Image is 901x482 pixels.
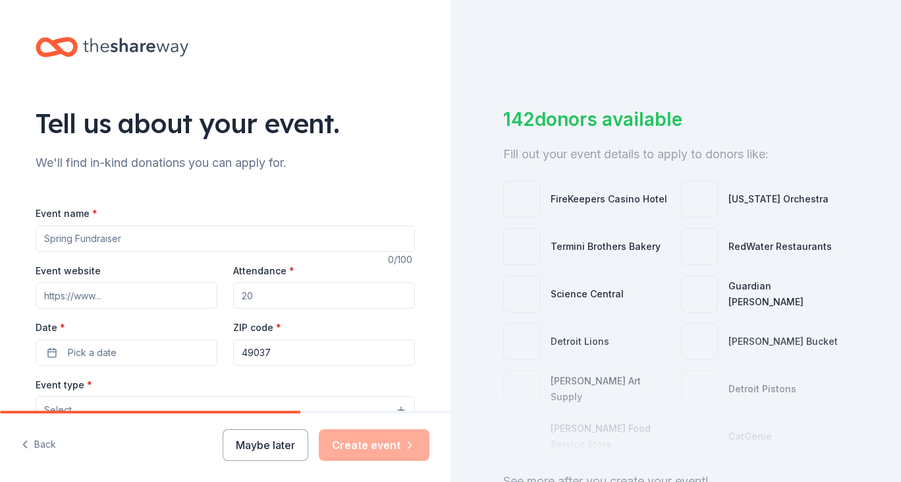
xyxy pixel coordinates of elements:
[36,105,415,142] div: Tell us about your event.
[682,229,717,264] img: photo for RedWater Restaurants
[36,152,415,173] div: We'll find in-kind donations you can apply for.
[728,278,848,310] div: Guardian [PERSON_NAME]
[682,181,717,217] img: photo for Minnesota Orchestra
[551,286,624,302] div: Science Central
[36,396,415,424] button: Select
[504,181,539,217] img: photo for FireKeepers Casino Hotel
[504,276,539,312] img: photo for Science Central
[233,282,415,309] input: 20
[36,226,415,252] input: Spring Fundraiser
[503,144,848,165] div: Fill out your event details to apply to donors like:
[551,239,661,255] div: Termini Brothers Bakery
[503,105,848,133] div: 142 donors available
[233,264,294,278] label: Attendance
[36,207,97,220] label: Event name
[233,340,415,366] input: 12345 (U.S. only)
[36,321,217,334] label: Date
[68,345,117,361] span: Pick a date
[682,276,717,312] img: photo for Guardian Angel Device
[36,340,217,366] button: Pick a date
[36,264,101,278] label: Event website
[36,282,217,309] input: https://www...
[36,378,92,392] label: Event type
[44,402,72,418] span: Select
[21,431,56,459] button: Back
[504,229,539,264] img: photo for Termini Brothers Bakery
[388,252,415,268] div: 0 /100
[223,429,308,461] button: Maybe later
[728,239,832,255] div: RedWater Restaurants
[728,191,829,207] div: [US_STATE] Orchestra
[233,321,281,334] label: ZIP code
[551,191,667,207] div: FireKeepers Casino Hotel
